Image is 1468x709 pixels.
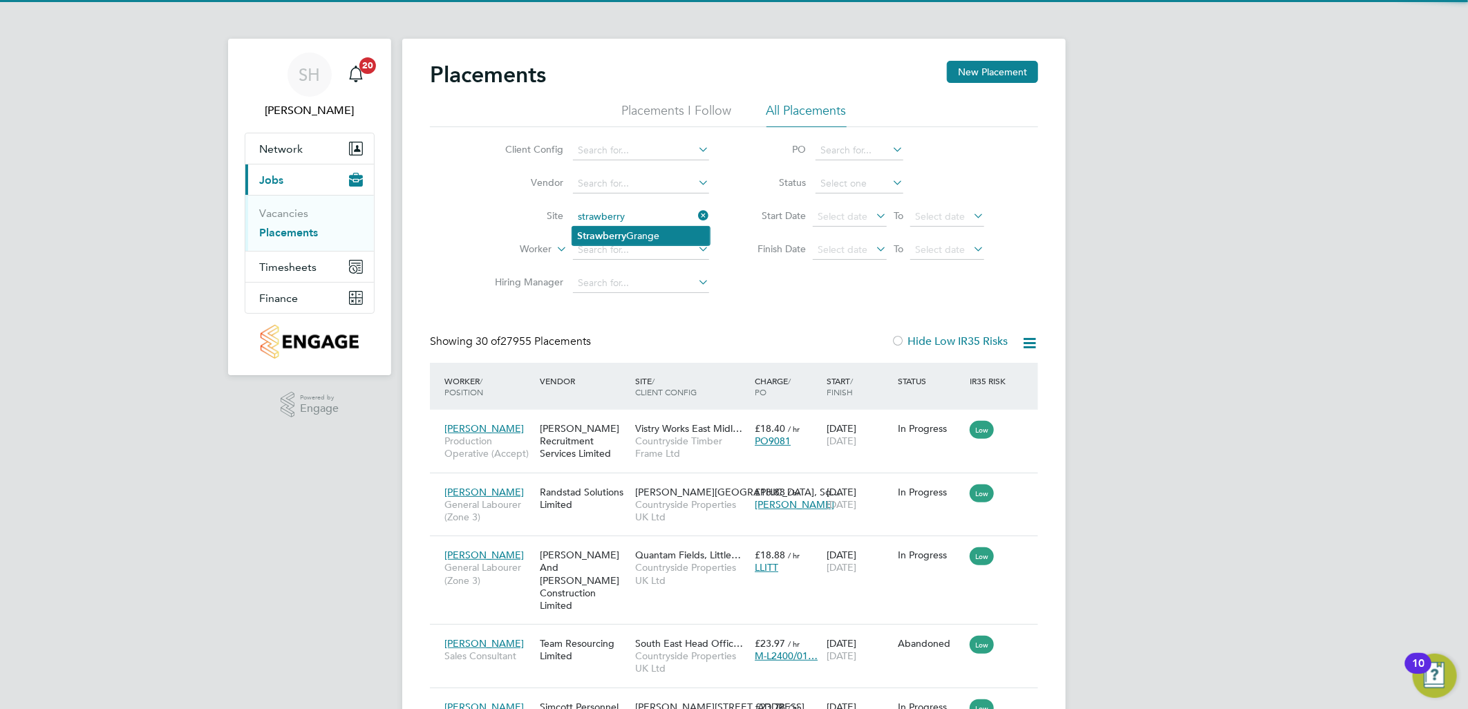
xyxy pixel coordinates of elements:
span: Quantam Fields, Little… [635,549,741,561]
span: 30 of [476,334,500,348]
a: [PERSON_NAME]General Labourer (Zone 3)[PERSON_NAME] And [PERSON_NAME] Construction LimitedQuantam... [441,541,1038,553]
span: Low [970,636,994,654]
div: Team Resourcing Limited [536,630,632,669]
input: Search for... [573,240,709,260]
span: Production Operative (Accept) [444,435,533,460]
span: Select date [915,210,965,223]
span: Select date [915,243,965,256]
input: Search for... [573,141,709,160]
a: [PERSON_NAME]General Labourer (Zone 3)Randstad Solutions Limited[PERSON_NAME][GEOGRAPHIC_DATA], S... [441,478,1038,490]
span: [PERSON_NAME] [444,422,524,435]
span: Countryside Properties UK Ltd [635,650,748,674]
span: SH [299,66,321,84]
input: Select one [816,174,903,193]
div: [PERSON_NAME] Recruitment Services Limited [536,415,632,467]
span: Timesheets [259,261,317,274]
div: [DATE] [823,415,895,454]
span: / Position [444,375,483,397]
div: Start [823,368,895,404]
a: Placements [259,226,318,239]
a: Powered byEngage [281,392,339,418]
span: Select date [818,243,867,256]
button: Jobs [245,164,374,195]
span: / Client Config [635,375,697,397]
a: 20 [342,53,370,97]
div: Randstad Solutions Limited [536,479,632,518]
span: Low [970,547,994,565]
b: Strawberry [578,230,627,242]
div: Worker [441,368,536,404]
div: Charge [751,368,823,404]
span: [PERSON_NAME] [444,549,524,561]
span: [PERSON_NAME] [755,498,834,511]
span: / hr [788,424,800,434]
span: LLITT [755,561,778,574]
li: Placements I Follow [622,102,732,127]
span: [DATE] [827,498,856,511]
span: Countryside Properties UK Ltd [635,498,748,523]
span: [DATE] [827,561,856,574]
span: Low [970,484,994,502]
span: Select date [818,210,867,223]
input: Search for... [816,141,903,160]
span: Vistry Works East Midl… [635,422,742,435]
label: Finish Date [744,243,806,255]
span: £18.88 [755,549,785,561]
li: Grange [572,227,710,245]
span: Finance [259,292,298,305]
label: PO [744,143,806,155]
span: General Labourer (Zone 3) [444,498,533,523]
div: Abandoned [898,637,963,650]
span: / hr [788,487,800,498]
a: Go to home page [245,325,375,359]
a: [PERSON_NAME]Forklift Operator (Simcott) (Zone 1)Simcott Personnel Management Limited[PERSON_NAME... [441,693,1038,705]
span: South East Head Offic… [635,637,743,650]
h2: Placements [430,61,546,88]
span: / hr [788,550,800,560]
span: [PERSON_NAME][GEOGRAPHIC_DATA], So… [635,486,840,498]
label: Client Config [484,143,563,155]
label: Worker [472,243,552,256]
span: £18.88 [755,486,785,498]
div: Jobs [245,195,374,251]
span: Jobs [259,173,283,187]
span: Countryside Properties UK Ltd [635,561,748,586]
span: Sales Consultant [444,650,533,662]
div: IR35 Risk [966,368,1014,393]
nav: Main navigation [228,39,391,375]
span: To [890,207,907,225]
a: Vacancies [259,207,308,220]
button: Timesheets [245,252,374,282]
span: / PO [755,375,791,397]
span: Network [259,142,303,155]
span: Countryside Timber Frame Ltd [635,435,748,460]
span: Low [970,421,994,439]
label: Vendor [484,176,563,189]
div: [DATE] [823,630,895,669]
div: In Progress [898,486,963,498]
label: Status [744,176,806,189]
input: Search for... [573,274,709,293]
div: In Progress [898,422,963,435]
div: Vendor [536,368,632,393]
div: Status [895,368,967,393]
div: In Progress [898,549,963,561]
label: Hide Low IR35 Risks [891,334,1008,348]
div: Site [632,368,751,404]
span: General Labourer (Zone 3) [444,561,533,586]
span: £18.40 [755,422,785,435]
span: PO9081 [755,435,791,447]
label: Start Date [744,209,806,222]
span: Simon Howarth [245,102,375,119]
div: [DATE] [823,542,895,580]
span: Powered by [300,392,339,404]
button: Network [245,133,374,164]
button: New Placement [947,61,1038,83]
div: [PERSON_NAME] And [PERSON_NAME] Construction Limited [536,542,632,618]
span: / Finish [827,375,853,397]
input: Search for... [573,174,709,193]
a: [PERSON_NAME]Sales ConsultantTeam Resourcing LimitedSouth East Head Offic…Countryside Properties ... [441,630,1038,641]
li: All Placements [766,102,847,127]
span: 27955 Placements [476,334,591,348]
span: / hr [788,639,800,649]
